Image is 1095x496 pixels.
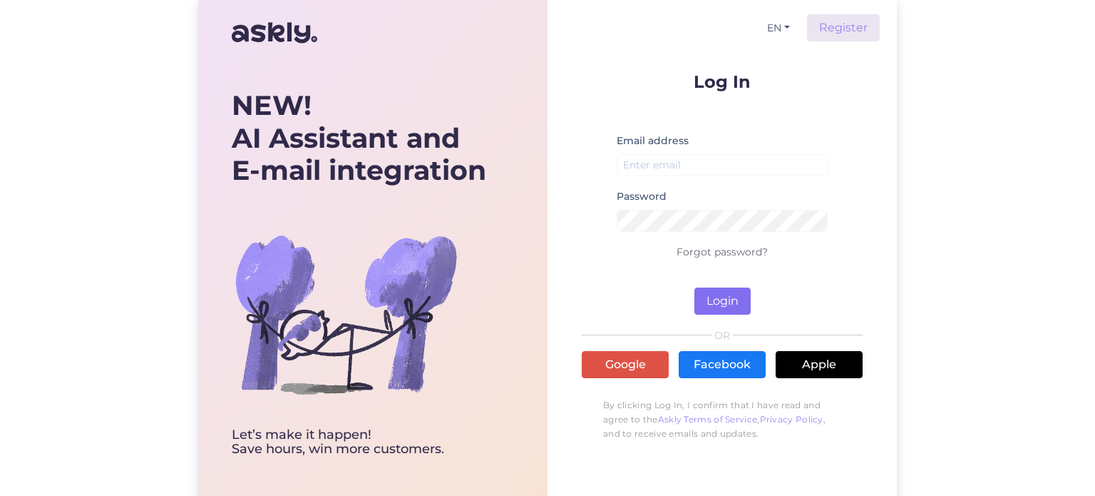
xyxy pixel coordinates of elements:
[658,414,758,425] a: Askly Terms of Service
[712,330,733,340] span: OR
[679,351,766,378] a: Facebook
[617,133,689,148] label: Email address
[232,89,486,187] div: AI Assistant and E-mail integration
[617,189,667,204] label: Password
[232,200,460,428] img: bg-askly
[694,288,751,315] button: Login
[582,73,863,91] p: Log In
[232,88,312,122] b: NEW!
[761,18,796,39] button: EN
[677,246,768,258] a: Forgot password?
[807,14,880,41] a: Register
[232,428,486,457] div: Let’s make it happen! Save hours, win more customers.
[617,154,828,176] input: Enter email
[760,414,823,425] a: Privacy Policy
[776,351,863,378] a: Apple
[232,16,317,50] img: Askly
[582,391,863,448] p: By clicking Log In, I confirm that I have read and agree to the , , and to receive emails and upd...
[582,351,669,378] a: Google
